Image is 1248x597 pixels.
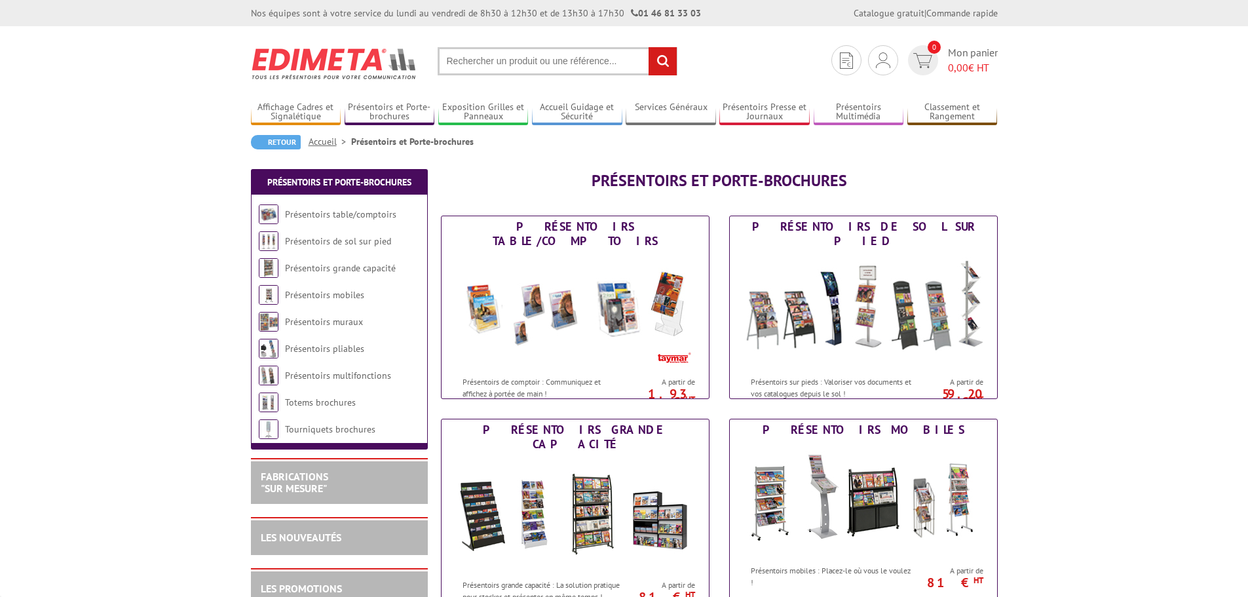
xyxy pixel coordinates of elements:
[917,377,983,387] span: A partir de
[532,102,622,123] a: Accueil Guidage et Sécurité
[259,419,278,439] img: Tourniquets brochures
[742,440,985,558] img: Présentoirs mobiles
[876,52,890,68] img: devis rapide
[259,285,278,305] img: Présentoirs mobiles
[345,102,435,123] a: Présentoirs et Porte-brochures
[948,45,998,75] span: Mon panier
[309,136,351,147] a: Accueil
[259,231,278,251] img: Présentoirs de sol sur pied
[259,393,278,412] img: Totems brochures
[729,216,998,399] a: Présentoirs de sol sur pied Présentoirs de sol sur pied Présentoirs sur pieds : Valoriser vos doc...
[974,575,983,586] sup: HT
[267,176,411,188] a: Présentoirs et Porte-brochures
[463,376,625,398] p: Présentoirs de comptoir : Communiquez et affichez à portée de main !
[948,61,968,74] span: 0,00
[441,216,709,399] a: Présentoirs table/comptoirs Présentoirs table/comptoirs Présentoirs de comptoir : Communiquez et ...
[441,172,998,189] h1: Présentoirs et Porte-brochures
[259,312,278,332] img: Présentoirs muraux
[854,7,998,20] div: |
[719,102,810,123] a: Présentoirs Presse et Journaux
[626,102,716,123] a: Services Généraux
[285,235,391,247] a: Présentoirs de sol sur pied
[974,394,983,405] sup: HT
[622,390,695,406] p: 1.93 €
[259,366,278,385] img: Présentoirs multifonctions
[454,252,696,370] img: Présentoirs table/comptoirs
[251,102,341,123] a: Affichage Cadres et Signalétique
[285,423,375,435] a: Tourniquets brochures
[751,565,913,587] p: Présentoirs mobiles : Placez-le où vous le voulez !
[928,41,941,54] span: 0
[445,423,706,452] div: Présentoirs grande capacité
[438,102,529,123] a: Exposition Grilles et Panneaux
[907,102,998,123] a: Classement et Rangement
[438,47,677,75] input: Rechercher un produit ou une référence...
[261,470,328,495] a: FABRICATIONS"Sur Mesure"
[445,220,706,248] div: Présentoirs table/comptoirs
[251,39,418,88] img: Edimeta
[649,47,677,75] input: rechercher
[285,262,396,274] a: Présentoirs grande capacité
[261,582,342,595] a: LES PROMOTIONS
[742,252,985,370] img: Présentoirs de sol sur pied
[259,258,278,278] img: Présentoirs grande capacité
[454,455,696,573] img: Présentoirs grande capacité
[926,7,998,19] a: Commande rapide
[628,377,695,387] span: A partir de
[628,580,695,590] span: A partir de
[910,390,983,406] p: 59.20 €
[285,370,391,381] a: Présentoirs multifonctions
[259,204,278,224] img: Présentoirs table/comptoirs
[854,7,924,19] a: Catalogue gratuit
[285,343,364,355] a: Présentoirs pliables
[948,60,998,75] span: € HT
[840,52,853,69] img: devis rapide
[285,289,364,301] a: Présentoirs mobiles
[913,53,932,68] img: devis rapide
[351,135,474,148] li: Présentoirs et Porte-brochures
[285,208,396,220] a: Présentoirs table/comptoirs
[733,423,994,437] div: Présentoirs mobiles
[251,7,701,20] div: Nos équipes sont à votre service du lundi au vendredi de 8h30 à 12h30 et de 13h30 à 17h30
[259,339,278,358] img: Présentoirs pliables
[261,531,341,544] a: LES NOUVEAUTÉS
[814,102,904,123] a: Présentoirs Multimédia
[751,376,913,398] p: Présentoirs sur pieds : Valoriser vos documents et vos catalogues depuis le sol !
[685,394,695,405] sup: HT
[905,45,998,75] a: devis rapide 0 Mon panier 0,00€ HT
[910,579,983,587] p: 81 €
[733,220,994,248] div: Présentoirs de sol sur pied
[285,316,363,328] a: Présentoirs muraux
[285,396,356,408] a: Totems brochures
[251,135,301,149] a: Retour
[917,566,983,576] span: A partir de
[631,7,701,19] strong: 01 46 81 33 03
